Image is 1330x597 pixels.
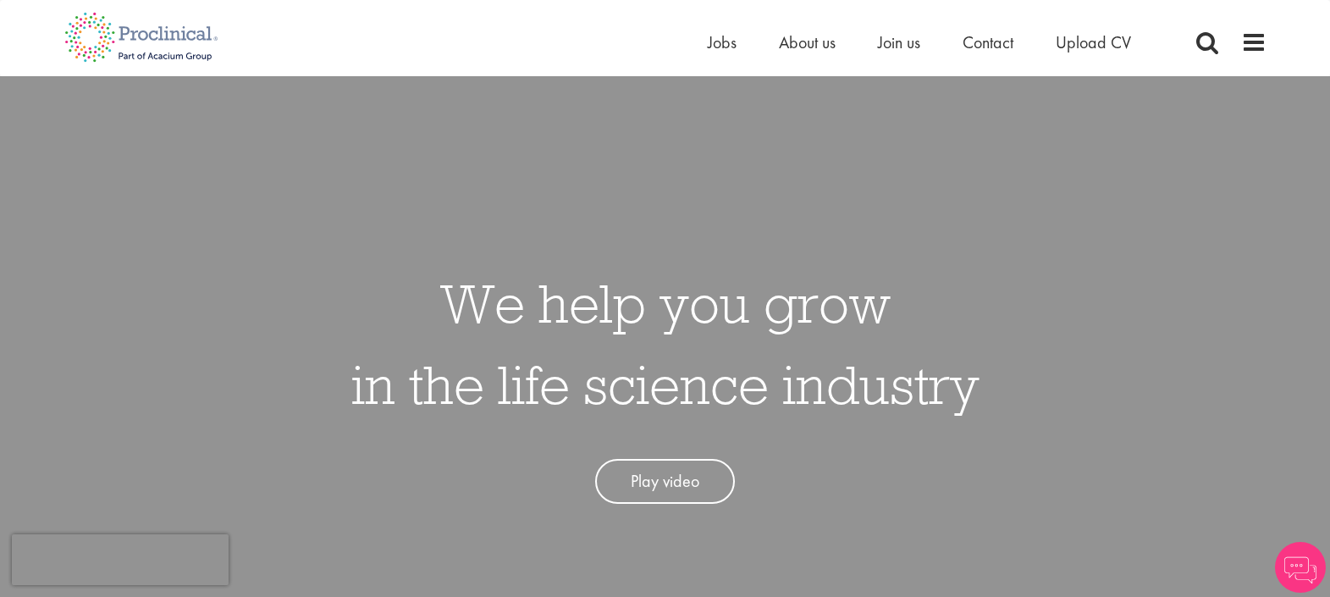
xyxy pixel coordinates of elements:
[1275,542,1326,593] img: Chatbot
[351,263,980,425] h1: We help you grow in the life science industry
[779,31,836,53] a: About us
[595,459,735,504] a: Play video
[878,31,920,53] a: Join us
[708,31,737,53] a: Jobs
[963,31,1013,53] a: Contact
[1056,31,1131,53] a: Upload CV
